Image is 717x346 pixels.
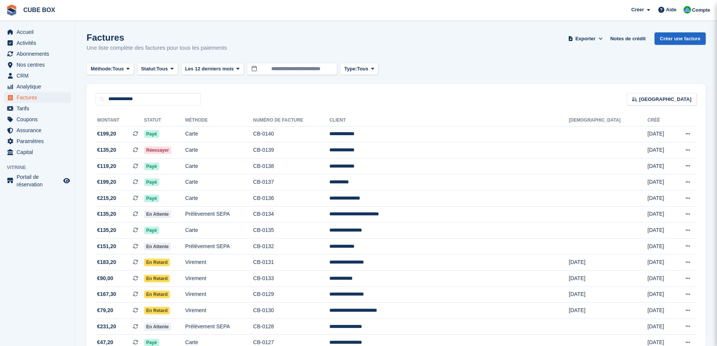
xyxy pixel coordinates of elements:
[647,174,673,191] td: [DATE]
[157,65,168,73] span: Tous
[647,238,673,255] td: [DATE]
[253,206,330,223] td: CB-0134
[97,242,116,250] span: €151,20
[97,274,113,282] span: €90,00
[631,6,644,14] span: Créer
[185,223,253,239] td: Carte
[4,173,71,188] a: menu
[647,223,673,239] td: [DATE]
[185,65,234,73] span: Les 12 derniers mois
[253,158,330,174] td: CB-0138
[17,81,62,92] span: Analytique
[647,206,673,223] td: [DATE]
[4,38,71,48] a: menu
[569,271,647,287] td: [DATE]
[17,125,62,136] span: Assurance
[4,114,71,125] a: menu
[4,81,71,92] a: menu
[97,323,116,331] span: €231,20
[329,114,569,127] th: Client
[17,114,62,125] span: Coupons
[253,287,330,303] td: CB-0129
[344,65,357,73] span: Type:
[185,303,253,319] td: Virement
[141,65,157,73] span: Statut:
[97,178,116,186] span: €199,20
[6,5,17,16] img: stora-icon-8386f47178a22dfd0bd8f6a31ec36ba5ce8667c1dd55bd0f319d3a0aa187defe.svg
[144,275,170,282] span: En retard
[647,158,673,174] td: [DATE]
[87,44,227,52] p: Une liste complète des factures pour tous les paiements
[647,126,673,142] td: [DATE]
[137,63,178,75] button: Statut: Tous
[639,96,691,103] span: [GEOGRAPHIC_DATA]
[185,255,253,271] td: Virement
[17,38,62,48] span: Activités
[253,238,330,255] td: CB-0132
[7,164,75,171] span: Vitrine
[144,259,170,266] span: En retard
[647,303,673,319] td: [DATE]
[185,206,253,223] td: Prélèvement SEPA
[4,92,71,103] a: menu
[253,126,330,142] td: CB-0140
[569,303,647,319] td: [DATE]
[569,114,647,127] th: [DEMOGRAPHIC_DATA]
[4,27,71,37] a: menu
[185,287,253,303] td: Virement
[253,142,330,159] td: CB-0139
[692,6,710,14] span: Compte
[144,307,170,314] span: En retard
[97,146,116,154] span: €135,20
[575,35,595,43] span: Exporter
[253,174,330,191] td: CB-0137
[97,130,116,138] span: €199,20
[4,103,71,114] a: menu
[253,223,330,239] td: CB-0135
[17,103,62,114] span: Tarifs
[253,303,330,319] td: CB-0130
[17,27,62,37] span: Accueil
[253,191,330,207] td: CB-0136
[4,49,71,59] a: menu
[185,114,253,127] th: Méthode
[96,114,144,127] th: Montant
[62,176,71,185] a: Boutique d'aperçu
[144,195,159,202] span: Payé
[340,63,379,75] button: Type: Tous
[97,210,116,218] span: €135,20
[144,210,171,218] span: En attente
[144,146,171,154] span: Réessayer
[655,32,706,45] a: Créer une facture
[17,59,62,70] span: Nos centres
[607,32,648,45] a: Notes de crédit
[185,319,253,335] td: Prélèvement SEPA
[181,63,244,75] button: Les 12 derniers mois
[20,4,58,16] a: CUBE BOX
[87,63,134,75] button: Méthode: Tous
[17,92,62,103] span: Factures
[647,319,673,335] td: [DATE]
[144,323,171,331] span: En attente
[569,255,647,271] td: [DATE]
[144,291,170,298] span: En retard
[144,163,159,170] span: Payé
[357,65,368,73] span: Tous
[97,226,116,234] span: €135,20
[97,194,116,202] span: €215,20
[684,6,691,14] img: Cube Box
[4,70,71,81] a: menu
[185,191,253,207] td: Carte
[185,174,253,191] td: Carte
[647,287,673,303] td: [DATE]
[666,6,676,14] span: Aide
[17,49,62,59] span: Abonnements
[91,65,113,73] span: Méthode:
[144,114,185,127] th: Statut
[144,178,159,186] span: Payé
[144,130,159,138] span: Payé
[17,147,62,157] span: Capital
[185,271,253,287] td: Virement
[647,271,673,287] td: [DATE]
[647,142,673,159] td: [DATE]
